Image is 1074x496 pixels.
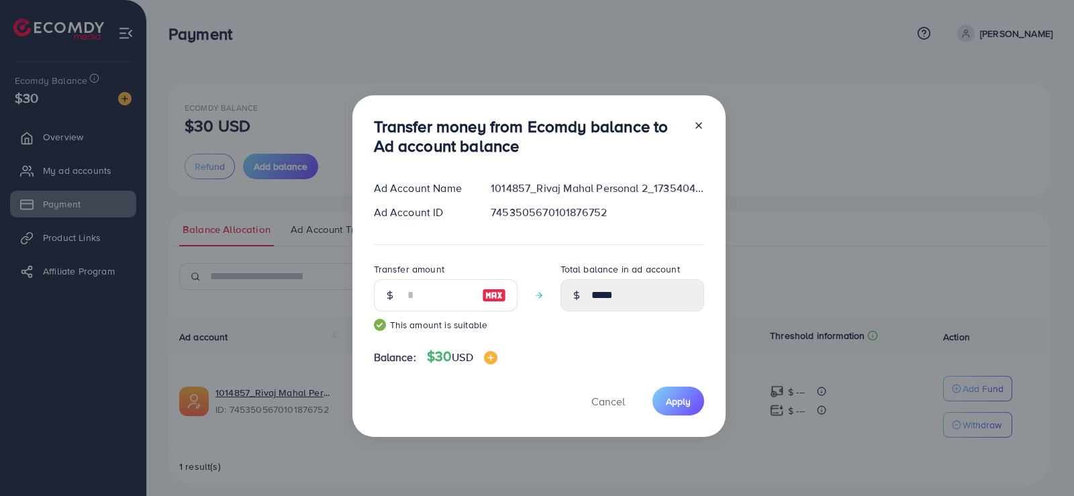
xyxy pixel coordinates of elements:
[374,117,683,156] h3: Transfer money from Ecomdy balance to Ad account balance
[374,262,444,276] label: Transfer amount
[427,348,497,365] h4: $30
[480,205,714,220] div: 7453505670101876752
[591,394,625,409] span: Cancel
[484,351,497,364] img: image
[575,387,642,415] button: Cancel
[560,262,680,276] label: Total balance in ad account
[363,181,481,196] div: Ad Account Name
[374,318,518,332] small: This amount is suitable
[666,395,691,408] span: Apply
[482,287,506,303] img: image
[480,181,714,196] div: 1014857_Rivaj Mahal Personal 2_1735404529188
[363,205,481,220] div: Ad Account ID
[374,350,416,365] span: Balance:
[652,387,704,415] button: Apply
[452,350,473,364] span: USD
[374,319,386,331] img: guide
